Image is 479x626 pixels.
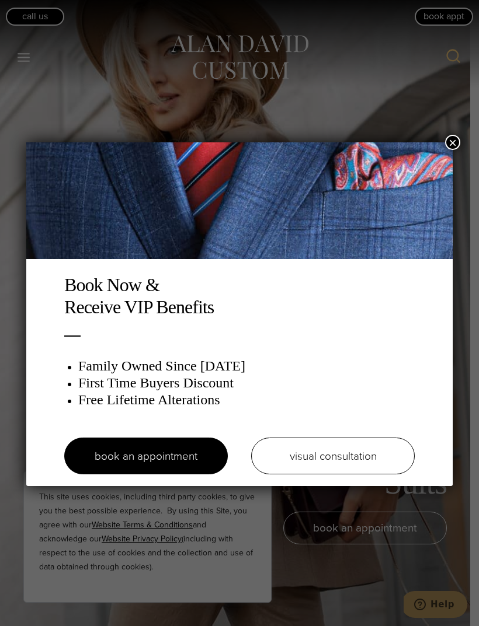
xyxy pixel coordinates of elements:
[251,438,415,474] a: visual consultation
[27,8,51,19] span: Help
[445,135,460,150] button: Close
[64,274,415,319] h2: Book Now & Receive VIP Benefits
[78,358,415,375] h3: Family Owned Since [DATE]
[64,438,228,474] a: book an appointment
[78,375,415,391] h3: First Time Buyers Discount
[78,391,415,408] h3: Free Lifetime Alterations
